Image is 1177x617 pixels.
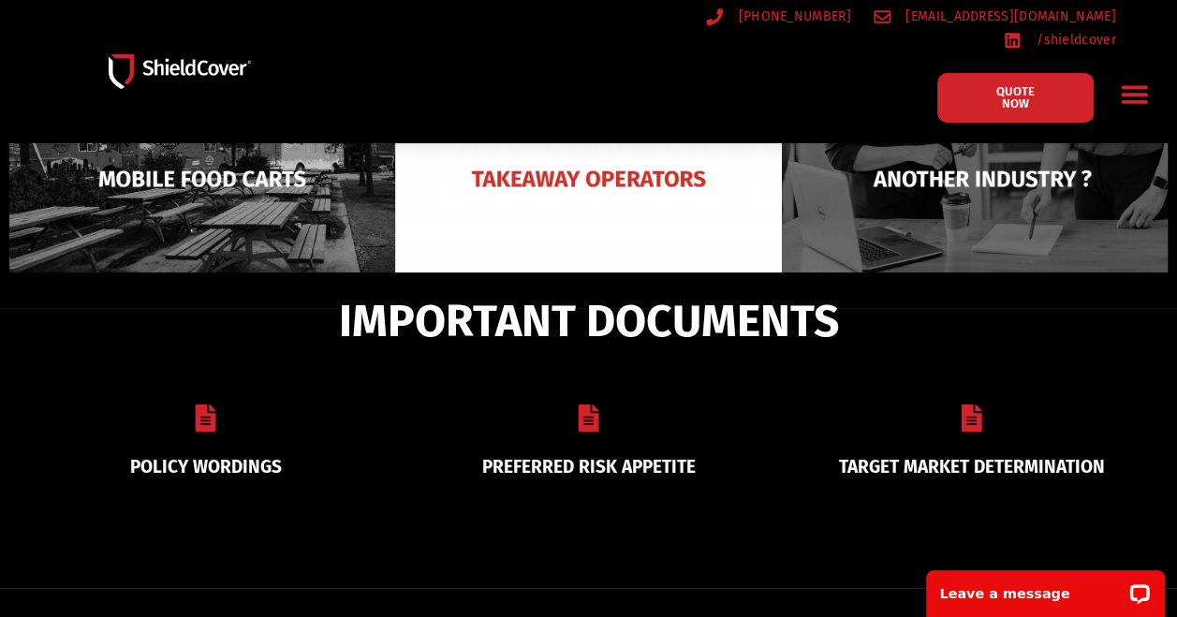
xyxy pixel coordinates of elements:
[838,456,1104,477] a: TARGET MARKET DETERMINATION
[129,456,281,477] a: POLICY WORDINGS
[109,54,251,89] img: Shield-Cover-Underwriting-Australia-logo-full
[982,85,1049,110] span: QUOTE NOW
[1112,72,1156,116] div: Menu Toggle
[733,5,850,28] span: [PHONE_NUMBER]
[937,73,1094,123] a: QUOTE NOW
[481,456,695,477] a: PREFERRED RISK APPETITE
[1032,28,1116,51] span: /shieldcover
[1004,28,1115,51] a: /shieldcover
[874,5,1116,28] a: [EMAIL_ADDRESS][DOMAIN_NAME]
[339,303,839,339] span: IMPORTANT DOCUMENTS
[901,5,1115,28] span: [EMAIL_ADDRESS][DOMAIN_NAME]
[706,5,851,28] a: [PHONE_NUMBER]
[914,558,1177,617] iframe: LiveChat chat widget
